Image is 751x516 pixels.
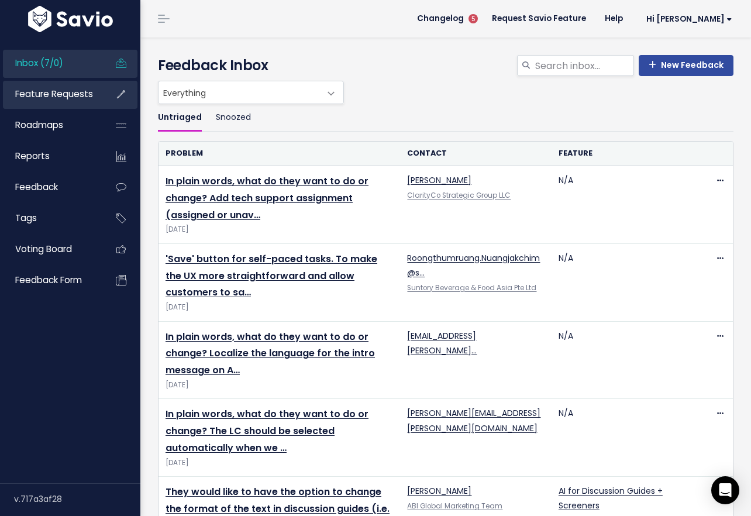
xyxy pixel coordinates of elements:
[3,236,97,263] a: Voting Board
[15,212,37,224] span: Tags
[3,174,97,201] a: Feedback
[3,267,97,294] a: Feedback form
[15,150,50,162] span: Reports
[407,283,536,293] a: Suntory Beverage & Food Asia Pte Ltd
[407,191,511,200] a: ClarityCo Strategic Group LLC
[552,399,702,477] td: N/A
[3,81,97,108] a: Feature Requests
[646,15,732,23] span: Hi [PERSON_NAME]
[417,15,464,23] span: Changelog
[14,484,140,514] div: v.717a3af28
[639,55,733,76] a: New Feedback
[166,252,377,300] a: 'Save' button for self-paced tasks. To make the UX more straightforward and allow customers to sa…
[159,81,320,104] span: Everything
[166,457,393,469] span: [DATE]
[15,274,82,286] span: Feedback form
[159,142,400,166] th: Problem
[158,55,733,76] h4: Feedback Inbox
[3,50,97,77] a: Inbox (7/0)
[25,6,116,32] img: logo-white.9d6f32f41409.svg
[552,142,702,166] th: Feature
[595,10,632,27] a: Help
[407,501,502,511] a: ABI Global Marketing Team
[711,476,739,504] div: Open Intercom Messenger
[552,321,702,399] td: N/A
[534,55,634,76] input: Search inbox...
[166,301,393,314] span: [DATE]
[3,143,97,170] a: Reports
[407,407,540,434] a: [PERSON_NAME][EMAIL_ADDRESS][PERSON_NAME][DOMAIN_NAME]
[15,88,93,100] span: Feature Requests
[407,252,540,278] a: Roongthumruang.Nuangjakchim@s…
[158,104,733,132] ul: Filter feature requests
[559,485,663,511] a: AI for Discussion Guides + Screeners
[15,243,72,255] span: Voting Board
[632,10,742,28] a: Hi [PERSON_NAME]
[166,407,368,455] a: In plain words, what do they want to do or change? The LC should be selected automatically when we …
[166,379,393,391] span: [DATE]
[407,330,477,356] a: [EMAIL_ADDRESS][PERSON_NAME]…
[15,119,63,131] span: Roadmaps
[158,81,344,104] span: Everything
[552,166,702,244] td: N/A
[468,14,478,23] span: 5
[407,174,471,186] a: [PERSON_NAME]
[15,181,58,193] span: Feedback
[552,243,702,321] td: N/A
[15,57,63,69] span: Inbox (7/0)
[400,142,551,166] th: Contact
[407,485,471,497] a: [PERSON_NAME]
[158,104,202,132] a: Untriaged
[166,330,375,377] a: In plain words, what do they want to do or change? Localize the language for the intro message on A…
[3,205,97,232] a: Tags
[216,104,251,132] a: Snoozed
[3,112,97,139] a: Roadmaps
[166,223,393,236] span: [DATE]
[483,10,595,27] a: Request Savio Feature
[166,174,368,222] a: In plain words, what do they want to do or change? Add tech support assignment (assigned or unav…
